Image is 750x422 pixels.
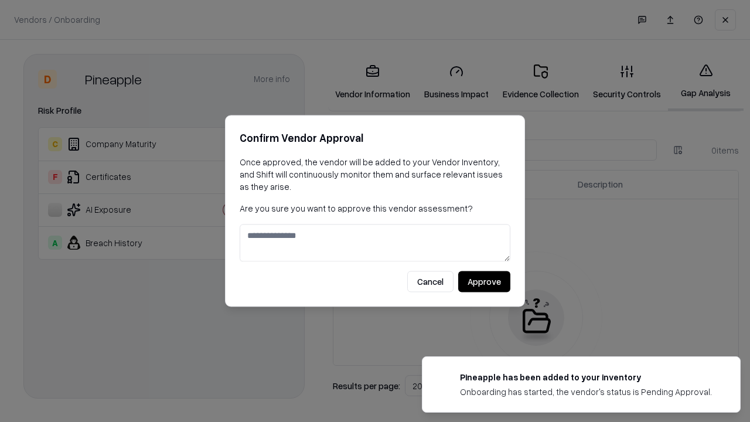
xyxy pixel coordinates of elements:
button: Cancel [407,271,454,292]
div: Onboarding has started, the vendor's status is Pending Approval. [460,386,712,398]
p: Once approved, the vendor will be added to your Vendor Inventory, and Shift will continuously mon... [240,156,510,193]
button: Approve [458,271,510,292]
img: pineappleenergy.com [437,371,451,385]
div: Pineapple has been added to your inventory [460,371,712,383]
h2: Confirm Vendor Approval [240,130,510,147]
p: Are you sure you want to approve this vendor assessment? [240,202,510,215]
